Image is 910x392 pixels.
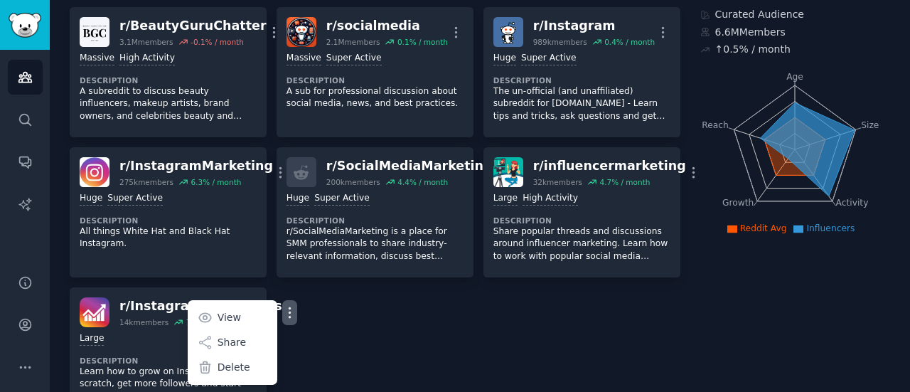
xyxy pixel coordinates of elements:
div: Massive [287,52,321,65]
dt: Description [80,216,257,226]
a: r/SocialMediaMarketing200kmembers4.4% / monthHugeSuper ActiveDescriptionr/SocialMediaMarketing is... [277,147,473,277]
div: 0.1 % / month [397,37,448,47]
div: Large [493,192,518,206]
p: View [218,310,241,325]
dt: Description [287,216,464,226]
div: r/ InstagramMarketing [119,157,273,175]
img: InstagramMarketing [80,157,109,187]
p: All things White Hat and Black Hat Instagram. [80,226,257,250]
div: Huge [287,192,309,206]
div: 200k members [326,177,380,187]
p: Delete [218,360,250,375]
p: r/SocialMediaMarketing is a place for SMM professionals to share industry-relevant information, d... [287,226,464,263]
div: High Activity [523,192,578,206]
a: View [190,302,274,332]
div: Large [80,332,104,346]
a: InstagramMarketingr/InstagramMarketing275kmembers6.3% / monthHugeSuper ActiveDescriptionAll thing... [70,147,267,277]
dt: Description [493,75,670,85]
dt: Description [80,356,257,366]
div: High Activity [119,52,175,65]
div: 0.4 % / month [604,37,655,47]
a: influencermarketingr/influencermarketing32kmembers4.7% / monthLargeHigh ActivityDescriptionShare ... [483,147,680,277]
tspan: Size [861,120,879,129]
div: r/ socialmedia [326,17,448,35]
div: Super Active [107,192,163,206]
div: 32k members [533,177,582,187]
tspan: Growth [722,198,754,208]
tspan: Age [786,72,803,82]
div: ↑ 0.5 % / month [715,42,791,57]
tspan: Reach [702,120,729,129]
div: 275k members [119,177,173,187]
div: Huge [493,52,516,65]
div: 14k members [119,317,168,327]
div: r/ InstagramGrowthTips [119,297,282,315]
a: Instagramr/Instagram989kmembers0.4% / monthHugeSuper ActiveDescriptionThe un-official (and unaffi... [483,7,680,137]
p: Share [218,335,246,350]
p: The un-official (and unaffiliated) subreddit for [DOMAIN_NAME] - Learn tips and tricks, ask quest... [493,85,670,123]
div: Super Active [314,192,370,206]
div: Super Active [326,52,382,65]
a: socialmediar/socialmedia2.1Mmembers0.1% / monthMassiveSuper ActiveDescriptionA sub for profession... [277,7,473,137]
dt: Description [287,75,464,85]
div: 989k members [533,37,587,47]
div: -0.1 % / month [191,37,244,47]
p: Share popular threads and discussions around influencer marketing. Learn how to work with popular... [493,226,670,263]
p: A sub for professional discussion about social media, news, and best practices. [287,85,464,110]
img: socialmedia [287,17,316,47]
div: Curated Audience [700,7,891,22]
div: 7.2 % / month [186,317,237,327]
a: BeautyGuruChatterr/BeautyGuruChatter3.1Mmembers-0.1% / monthMassiveHigh ActivityDescriptionA subr... [70,7,267,137]
dt: Description [80,75,257,85]
div: r/ BeautyGuruChatter [119,17,267,35]
div: Massive [80,52,114,65]
img: BeautyGuruChatter [80,17,109,47]
img: influencermarketing [493,157,523,187]
div: r/ SocialMediaMarketing [326,157,493,175]
div: 4.4 % / month [397,177,448,187]
div: r/ influencermarketing [533,157,686,175]
p: A subreddit to discuss beauty influencers, makeup artists, brand owners, and celebrities beauty a... [80,85,257,123]
span: Influencers [806,223,855,233]
img: InstagramGrowthTips [80,297,109,327]
div: r/ Instagram [533,17,655,35]
div: 4.7 % / month [599,177,650,187]
img: GummySearch logo [9,13,41,38]
img: Instagram [493,17,523,47]
div: 2.1M members [326,37,380,47]
span: Reddit Avg [740,223,787,233]
div: 3.1M members [119,37,173,47]
dt: Description [493,216,670,226]
tspan: Activity [835,198,868,208]
div: Super Active [521,52,577,65]
div: Huge [80,192,102,206]
div: 6.3 % / month [191,177,241,187]
div: 6.6M Members [700,25,891,40]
